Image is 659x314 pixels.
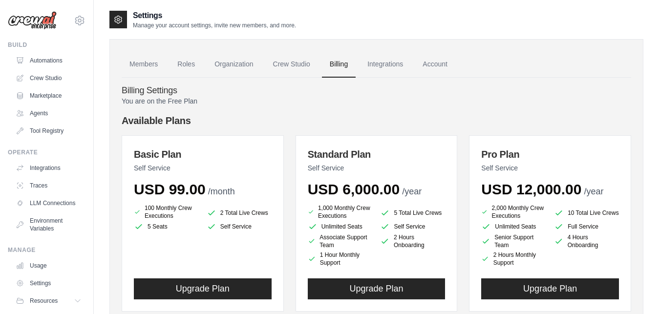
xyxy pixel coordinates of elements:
li: 1,000 Monthly Crew Executions [308,204,373,220]
a: Integrations [12,160,85,176]
h4: Billing Settings [122,85,631,96]
li: 5 Total Live Crews [380,206,445,220]
span: Resources [30,297,58,305]
span: /year [584,187,603,196]
a: Environment Variables [12,213,85,236]
h3: Standard Plan [308,147,446,161]
li: Self Service [380,222,445,231]
button: Upgrade Plan [134,278,272,299]
img: Logo [8,11,57,30]
a: LLM Connections [12,195,85,211]
a: Traces [12,178,85,193]
a: Organization [207,51,261,78]
span: USD 99.00 [134,181,206,197]
a: Usage [12,258,85,273]
span: /month [208,187,235,196]
a: Automations [12,53,85,68]
li: Unlimited Seats [308,222,373,231]
h4: Available Plans [122,114,631,127]
li: Unlimited Seats [481,222,546,231]
li: Associate Support Team [308,233,373,249]
button: Resources [12,293,85,309]
li: 1 Hour Monthly Support [308,251,373,267]
li: 5 Seats [134,222,199,231]
li: 100 Monthly Crew Executions [134,204,199,220]
li: 2 Hours Monthly Support [481,251,546,267]
p: Manage your account settings, invite new members, and more. [133,21,296,29]
button: Upgrade Plan [481,278,619,299]
a: Members [122,51,166,78]
a: Crew Studio [265,51,318,78]
span: USD 12,000.00 [481,181,581,197]
div: Manage [8,246,85,254]
li: 4 Hours Onboarding [554,233,619,249]
a: Agents [12,105,85,121]
li: Senior Support Team [481,233,546,249]
p: Self Service [481,163,619,173]
p: Self Service [308,163,446,173]
button: Upgrade Plan [308,278,446,299]
h2: Settings [133,10,296,21]
li: 10 Total Live Crews [554,206,619,220]
li: 2,000 Monthly Crew Executions [481,204,546,220]
li: Full Service [554,222,619,231]
a: Crew Studio [12,70,85,86]
a: Marketplace [12,88,85,104]
p: Self Service [134,163,272,173]
div: Build [8,41,85,49]
a: Tool Registry [12,123,85,139]
h3: Basic Plan [134,147,272,161]
div: Operate [8,148,85,156]
li: 2 Hours Onboarding [380,233,445,249]
h3: Pro Plan [481,147,619,161]
a: Integrations [360,51,411,78]
span: USD 6,000.00 [308,181,400,197]
a: Settings [12,275,85,291]
a: Account [415,51,455,78]
li: Self Service [207,222,272,231]
a: Billing [322,51,356,78]
a: Roles [170,51,203,78]
p: You are on the Free Plan [122,96,631,106]
span: /year [402,187,422,196]
li: 2 Total Live Crews [207,206,272,220]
